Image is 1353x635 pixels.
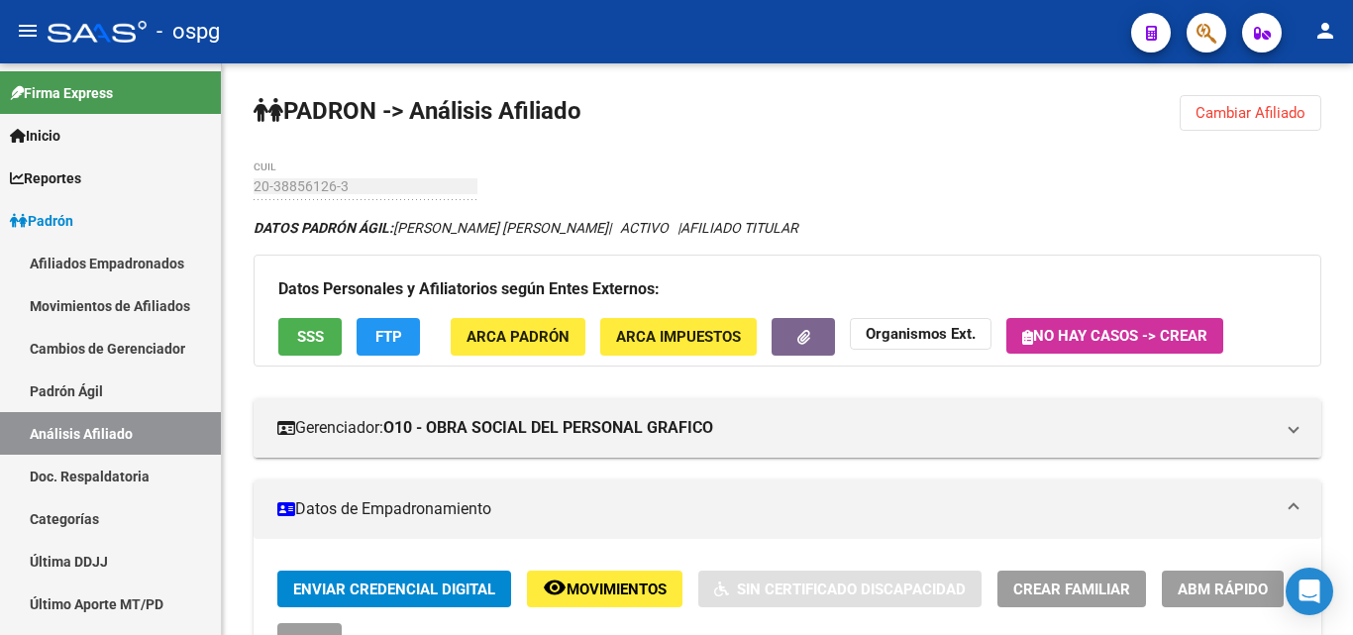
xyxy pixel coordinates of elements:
[467,329,570,347] span: ARCA Padrón
[254,398,1321,458] mat-expansion-panel-header: Gerenciador:O10 - OBRA SOCIAL DEL PERSONAL GRAFICO
[616,329,741,347] span: ARCA Impuestos
[278,275,1297,303] h3: Datos Personales y Afiliatorios según Entes Externos:
[10,210,73,232] span: Padrón
[297,329,324,347] span: SSS
[1313,19,1337,43] mat-icon: person
[850,318,991,349] button: Organismos Ext.
[543,576,567,599] mat-icon: remove_red_eye
[1178,581,1268,598] span: ABM Rápido
[1006,318,1223,354] button: No hay casos -> Crear
[156,10,220,53] span: - ospg
[383,417,713,439] strong: O10 - OBRA SOCIAL DEL PERSONAL GRAFICO
[278,318,342,355] button: SSS
[1286,568,1333,615] div: Open Intercom Messenger
[277,571,511,607] button: Enviar Credencial Digital
[293,581,495,598] span: Enviar Credencial Digital
[451,318,585,355] button: ARCA Padrón
[1180,95,1321,131] button: Cambiar Afiliado
[357,318,420,355] button: FTP
[16,19,40,43] mat-icon: menu
[567,581,667,598] span: Movimientos
[10,125,60,147] span: Inicio
[1022,327,1207,345] span: No hay casos -> Crear
[375,329,402,347] span: FTP
[997,571,1146,607] button: Crear Familiar
[277,417,1274,439] mat-panel-title: Gerenciador:
[737,581,966,598] span: Sin Certificado Discapacidad
[1162,571,1284,607] button: ABM Rápido
[254,220,393,236] strong: DATOS PADRÓN ÁGIL:
[277,498,1274,520] mat-panel-title: Datos de Empadronamiento
[254,97,581,125] strong: PADRON -> Análisis Afiliado
[254,479,1321,539] mat-expansion-panel-header: Datos de Empadronamiento
[254,220,798,236] i: | ACTIVO |
[600,318,757,355] button: ARCA Impuestos
[254,220,608,236] span: [PERSON_NAME] [PERSON_NAME]
[1196,104,1305,122] span: Cambiar Afiliado
[10,167,81,189] span: Reportes
[10,82,113,104] span: Firma Express
[680,220,798,236] span: AFILIADO TITULAR
[1013,581,1130,598] span: Crear Familiar
[866,326,976,344] strong: Organismos Ext.
[527,571,682,607] button: Movimientos
[698,571,982,607] button: Sin Certificado Discapacidad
